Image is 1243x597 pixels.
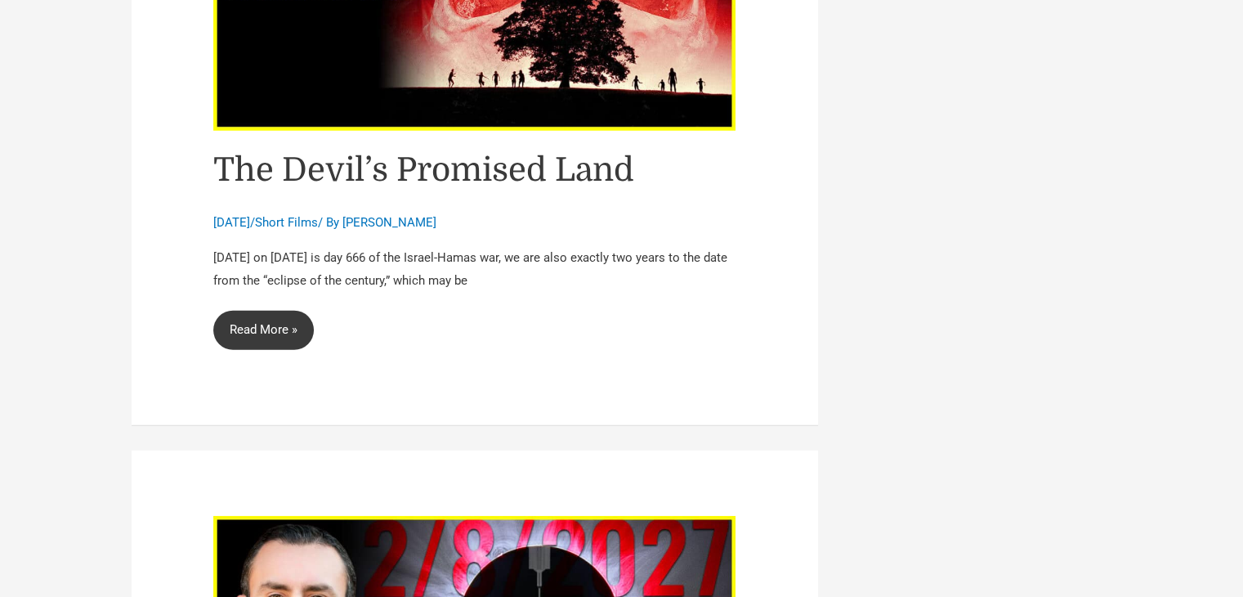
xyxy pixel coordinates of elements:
div: / / By [213,214,736,232]
span: [DATE] [213,215,250,230]
a: [PERSON_NAME] [342,215,436,230]
a: The Devil’s Promised Land [213,151,634,189]
a: Short Films [255,215,318,230]
a: Read More » [213,311,314,350]
p: [DATE] on [DATE] is day 666 of the Israel-Hamas war, we are also exactly two years to the date fr... [213,247,736,293]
